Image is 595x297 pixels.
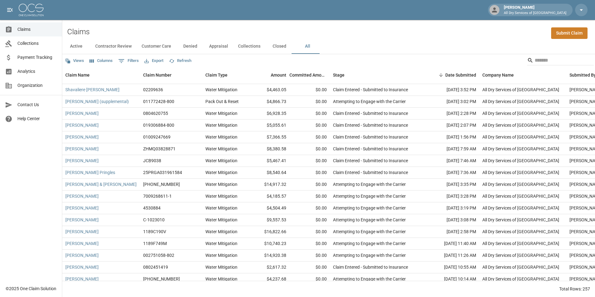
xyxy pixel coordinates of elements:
[333,66,344,84] div: Stage
[501,4,569,16] div: [PERSON_NAME]
[205,158,237,164] div: Water Mitigation
[143,56,165,66] button: Export
[289,250,330,262] div: $0.00
[249,250,289,262] div: $14,920.38
[289,202,330,214] div: $0.00
[249,202,289,214] div: $4,504.49
[423,214,479,226] div: [DATE] 3:08 PM
[293,39,321,54] button: All
[423,238,479,250] div: [DATE] 11:40 AM
[88,56,114,66] button: Select columns
[423,66,479,84] div: Date Submitted
[249,191,289,202] div: $4,185.57
[65,193,99,199] a: [PERSON_NAME]
[205,276,237,282] div: Water Mitigation
[249,96,289,108] div: $4,866.73
[19,4,44,16] img: ocs-logo-white-transparent.png
[482,110,559,116] div: All Dry Services of Atlanta
[249,66,289,84] div: Amount
[65,217,99,223] a: [PERSON_NAME]
[333,205,406,211] div: Attempting to Engage with the Carrier
[143,158,161,164] div: JCB9038
[143,87,163,93] div: 02209636
[143,252,174,258] div: 002751058-802
[249,108,289,120] div: $6,928.35
[333,181,406,187] div: Attempting to Engage with the Carrier
[143,134,171,140] div: 01009247669
[482,229,559,235] div: All Dry Services of Atlanta
[289,131,330,143] div: $0.00
[143,205,161,211] div: 4530884
[65,66,90,84] div: Claim Name
[289,66,327,84] div: Committed Amount
[143,98,174,105] div: 011772428-800
[289,96,330,108] div: $0.00
[205,98,239,105] div: Pack Out & Reset
[65,146,99,152] a: [PERSON_NAME]
[482,146,559,152] div: All Dry Services of Atlanta
[289,143,330,155] div: $0.00
[205,264,237,270] div: Water Mitigation
[143,66,171,84] div: Claim Number
[265,39,293,54] button: Closed
[204,39,233,54] button: Appraisal
[482,193,559,199] div: All Dry Services of Atlanta
[423,191,479,202] div: [DATE] 3:28 PM
[333,229,406,235] div: Attempting to Engage with the Carrier
[202,66,249,84] div: Claim Type
[249,143,289,155] div: $8,380.58
[65,240,99,247] a: [PERSON_NAME]
[289,179,330,191] div: $0.00
[482,264,559,270] div: All Dry Services of Atlanta
[65,110,99,116] a: [PERSON_NAME]
[65,264,99,270] a: [PERSON_NAME]
[4,4,16,16] button: open drawer
[176,39,204,54] button: Denied
[289,66,330,84] div: Committed Amount
[65,229,99,235] a: [PERSON_NAME]
[143,217,165,223] div: C-1023010
[65,205,99,211] a: [PERSON_NAME]
[333,169,408,176] div: Claim Entered - Submitted to Insurance
[17,40,57,47] span: Collections
[482,276,559,282] div: All Dry Services of Atlanta
[205,134,237,140] div: Water Mitigation
[249,167,289,179] div: $8,540.64
[17,101,57,108] span: Contact Us
[65,252,99,258] a: [PERSON_NAME]
[205,146,237,152] div: Water Mitigation
[205,169,237,176] div: Water Mitigation
[289,214,330,226] div: $0.00
[551,27,588,39] a: Submit Claim
[289,191,330,202] div: $0.00
[143,240,167,247] div: 1189F749M
[249,238,289,250] div: $10,740.23
[205,217,237,223] div: Water Mitigation
[143,181,180,187] div: 01-009-082254
[65,276,99,282] a: [PERSON_NAME]
[65,169,115,176] a: [PERSON_NAME] Pringles
[289,262,330,273] div: $0.00
[482,240,559,247] div: All Dry Services of Atlanta
[423,167,479,179] div: [DATE] 7:36 AM
[271,66,286,84] div: Amount
[205,122,237,128] div: Water Mitigation
[527,55,594,67] div: Search
[143,276,180,282] div: 300-0501496-2025
[143,229,166,235] div: 1189C190V
[482,87,559,93] div: All Dry Services of Atlanta
[289,108,330,120] div: $0.00
[205,110,237,116] div: Water Mitigation
[423,262,479,273] div: [DATE] 10:55 AM
[65,158,99,164] a: [PERSON_NAME]
[482,134,559,140] div: All Dry Services of Atlanta
[289,84,330,96] div: $0.00
[17,26,57,33] span: Claims
[482,181,559,187] div: All Dry Services of Atlanta
[423,131,479,143] div: [DATE] 1:56 PM
[559,286,590,292] div: Total Rows: 257
[90,39,137,54] button: Contractor Review
[289,273,330,285] div: $0.00
[143,193,172,199] div: 7009268611-1
[17,82,57,89] span: Organization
